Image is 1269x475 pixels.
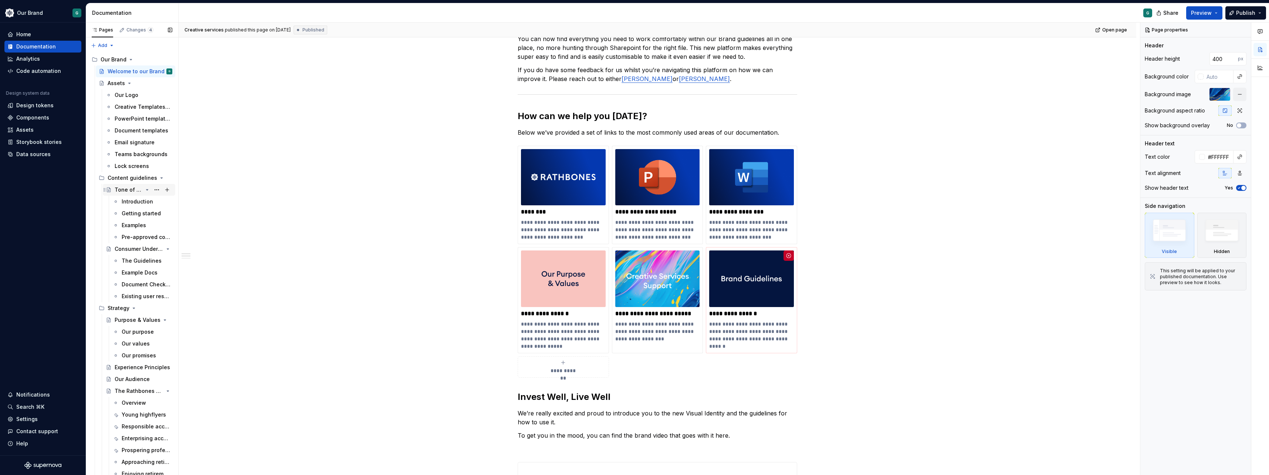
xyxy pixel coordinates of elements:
button: Our BrandG [1,5,84,21]
div: published this page on [DATE] [225,27,291,33]
img: 75f45451-e4ef-4a37-bcbe-88d69a3554da.png [521,149,606,205]
div: Getting started [122,210,161,217]
a: Storybook stories [4,136,81,148]
a: Document templates [103,125,175,137]
div: Data sources [16,151,51,158]
div: Documentation [92,9,175,17]
a: Design tokens [4,100,81,111]
a: Assets [4,124,81,136]
a: Our values [110,338,175,350]
div: Settings [16,415,38,423]
span: 4 [148,27,153,33]
div: Analytics [16,55,40,63]
div: G [1146,10,1149,16]
a: PowerPoint templates [103,113,175,125]
div: Assets [108,80,125,87]
a: Purpose & Values [103,314,175,326]
a: Young highflyers [110,409,175,421]
div: Introduction [122,198,153,205]
div: Header [1145,42,1164,49]
div: Our promises [122,352,156,359]
img: ea62ae94-3273-4340-9f73-0af5f9276251.png [709,250,794,307]
button: Add [89,40,116,51]
a: Settings [4,413,81,425]
a: Examples [110,219,175,231]
div: Consumer Understanding [115,245,163,253]
a: Open page [1093,25,1130,35]
div: G [169,68,170,75]
div: Design system data [6,90,50,96]
div: PowerPoint templates [115,115,171,122]
a: Approaching retirement [110,456,175,468]
div: Overview [122,399,146,407]
button: Help [4,438,81,449]
button: Publish [1225,6,1266,20]
div: Creative Templates look and feel [115,103,171,111]
a: Tone of Voice [103,184,175,196]
div: Background aspect ratio [1145,107,1205,114]
div: Home [16,31,31,38]
a: Code automation [4,65,81,77]
div: Email signature [115,139,155,146]
div: Our Brand [17,9,43,17]
div: Our Brand [89,54,175,65]
div: Prospering professionals [122,447,171,454]
a: Prospering professionals [110,444,175,456]
div: Approaching retirement [122,458,171,466]
h2: Invest Well, Live Well [518,391,797,403]
div: Young highflyers [122,411,166,418]
div: Header height [1145,55,1180,63]
p: Below we’ve provided a set of links to the most commonly used areas of our documentation. [518,128,797,137]
a: Documentation [4,41,81,53]
a: The Guidelines [110,255,175,267]
a: Assets [96,77,175,89]
div: Show header text [1145,184,1188,192]
span: Creative services [185,27,224,33]
div: Background color [1145,73,1189,80]
div: Contact support [16,428,58,435]
div: Strategy [96,302,175,314]
div: Visible [1145,213,1194,258]
img: c9ca2fdd-b9fa-49d8-bc73-72ce49f2fc14.png [521,250,606,307]
div: Strategy [108,304,129,312]
a: Responsible accumulators [110,421,175,432]
span: Published [302,27,324,33]
p: If you do have some feedback for us whilst you’re navigating this platform on how we can improve ... [518,65,797,83]
img: a495c61c-2307-4b26-9068-b0681080b99c.png [615,250,700,307]
p: px [1238,56,1243,62]
a: Welcome to our BrandG [96,65,175,77]
div: Content guidelines [108,174,157,182]
span: Share [1163,9,1178,17]
div: Pre-approved copy [122,233,171,241]
a: Creative Templates look and feel [103,101,175,113]
div: Content guidelines [96,172,175,184]
a: Our Logo [103,89,175,101]
div: Header text [1145,140,1175,147]
a: Consumer Understanding [103,243,175,255]
div: Text alignment [1145,169,1181,177]
h2: How can we help you [DATE]? [518,110,797,122]
div: Code automation [16,67,61,75]
div: G [75,10,78,16]
svg: Supernova Logo [24,462,61,469]
button: Share [1153,6,1183,20]
a: [PERSON_NAME] [622,75,673,82]
img: 781e1def-4797-45ae-b08c-1b0526c5737a.png [615,149,700,205]
div: Responsible accumulators [122,423,171,430]
a: Home [4,28,81,40]
a: Components [4,112,81,124]
a: Getting started [110,208,175,219]
a: Our Audience [103,373,175,385]
a: Pre-approved copy [110,231,175,243]
p: We’re really excited and proud to introduce you to the new Visual Identity and the guidelines for... [518,409,797,427]
a: Data sources [4,148,81,160]
div: Our purpose [122,328,154,336]
div: Hidden [1214,249,1230,255]
div: Background image [1145,91,1191,98]
div: Purpose & Values [115,316,160,324]
input: Auto [1209,52,1238,65]
div: Search ⌘K [16,403,44,411]
a: Existing user research [110,290,175,302]
div: Our Brand [101,56,126,63]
